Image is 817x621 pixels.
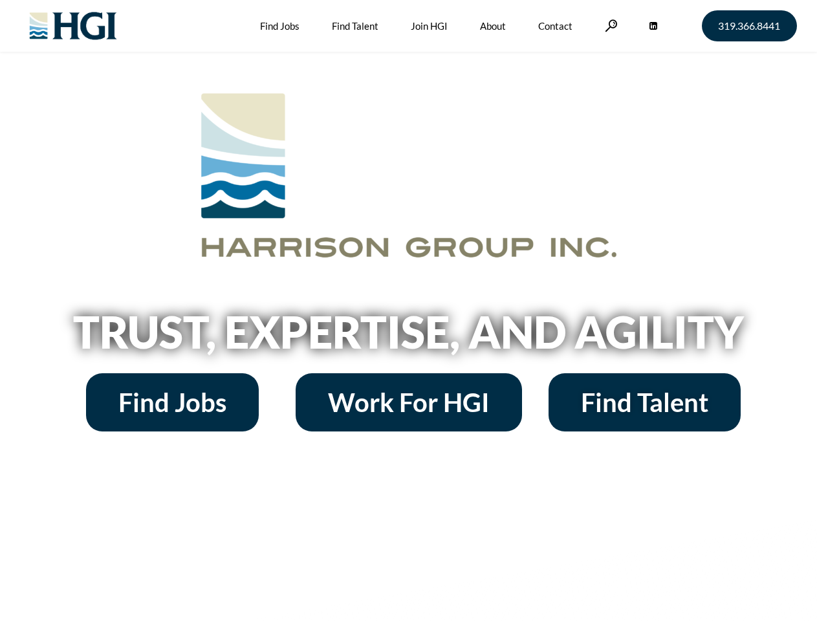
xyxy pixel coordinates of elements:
a: Work For HGI [296,373,522,431]
span: Work For HGI [328,389,490,415]
h2: Trust, Expertise, and Agility [40,310,778,354]
a: 319.366.8441 [702,10,797,41]
span: Find Jobs [118,389,226,415]
a: Search [605,19,618,32]
span: 319.366.8441 [718,21,780,31]
a: Find Talent [549,373,741,431]
a: Find Jobs [86,373,259,431]
span: Find Talent [581,389,708,415]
